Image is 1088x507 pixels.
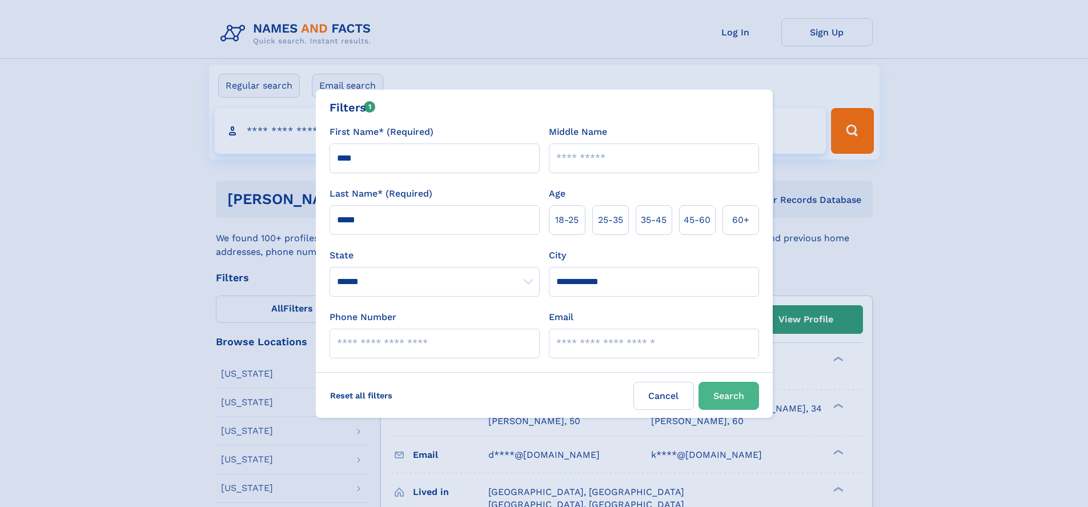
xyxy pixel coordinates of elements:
[732,213,749,227] span: 60+
[641,213,667,227] span: 35‑45
[330,99,376,116] div: Filters
[330,249,540,262] label: State
[698,382,759,410] button: Search
[549,249,566,262] label: City
[684,213,710,227] span: 45‑60
[549,125,607,139] label: Middle Name
[330,187,432,201] label: Last Name* (Required)
[598,213,623,227] span: 25‑35
[330,310,396,324] label: Phone Number
[549,310,573,324] label: Email
[633,382,694,410] label: Cancel
[323,382,400,409] label: Reset all filters
[555,213,579,227] span: 18‑25
[330,125,433,139] label: First Name* (Required)
[549,187,565,201] label: Age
